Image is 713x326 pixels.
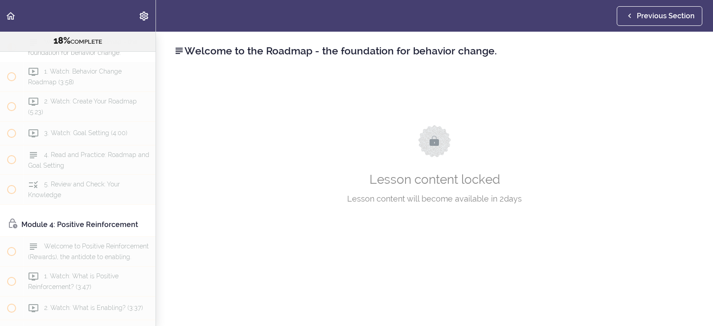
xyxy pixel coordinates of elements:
span: Previous Section [637,11,695,21]
h2: Welcome to the Roadmap - the foundation for behavior change. [174,43,695,58]
span: days [497,194,522,203]
span: 2. Watch: What is Enabling? (3:37) [44,305,143,312]
span: 1. Watch: What is Positive Reinforcement? (3:47) [28,273,119,290]
span: 1. Watch: Behavior Change Roadmap (3:58) [28,68,122,85]
svg: Settings Menu [139,11,149,21]
span: Welcome to Positive Reinforcement (Rewards), the antidote to enabling. [28,243,149,260]
span: 4. Read and Practice: Roadmap and Goal Setting [28,151,149,169]
span: 2 [500,194,504,203]
span: 2. Watch: Create Your Roadmap (5:23) [28,98,137,115]
svg: Back to course curriculum [5,11,16,21]
div: Lesson content will become available in [227,192,642,206]
span: 18% [53,35,70,46]
div: Lesson content locked [182,80,687,250]
div: COMPLETE [11,35,144,47]
a: Previous Section [617,6,702,26]
span: 3. Watch: Goal Setting (4:00) [44,129,127,136]
span: 5. Review and Check: Your Knowledge [28,181,120,198]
